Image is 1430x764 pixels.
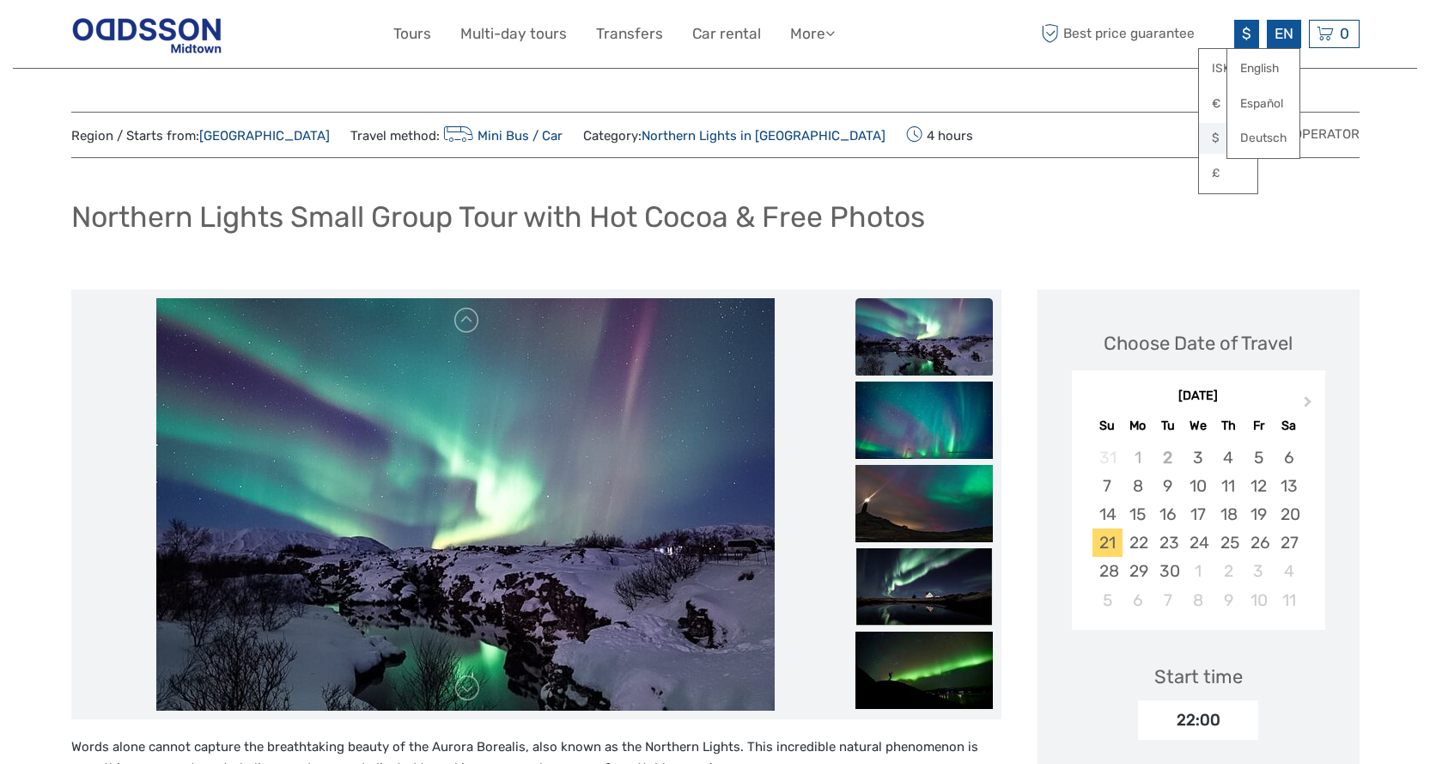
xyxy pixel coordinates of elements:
div: Choose Monday, September 22nd, 2025 [1123,529,1153,557]
div: EN [1267,20,1301,48]
div: Choose Tuesday, September 23rd, 2025 [1153,529,1183,557]
div: Choose Friday, October 10th, 2025 [1244,586,1274,614]
a: Mini Bus / Car [440,128,563,144]
div: Not available Tuesday, September 2nd, 2025 [1153,443,1183,472]
div: [DATE] [1072,388,1325,406]
h1: Northern Lights Small Group Tour with Hot Cocoa & Free Photos [71,199,925,235]
div: month 2025-09 [1077,443,1319,614]
div: Choose Saturday, September 6th, 2025 [1274,443,1304,472]
div: Choose Wednesday, September 10th, 2025 [1183,472,1213,500]
div: Choose Saturday, September 13th, 2025 [1274,472,1304,500]
div: Su [1092,414,1123,437]
div: Choose Wednesday, September 24th, 2025 [1183,529,1213,557]
div: Choose Monday, September 15th, 2025 [1123,500,1153,529]
div: Choose Wednesday, September 3rd, 2025 [1183,443,1213,472]
div: Start time [1154,663,1243,690]
div: Choose Sunday, September 7th, 2025 [1092,472,1123,500]
span: $ [1242,25,1251,42]
img: 8c3ac6806fd64b33a2ca3b64f1dd7e56_slider_thumbnail.jpg [855,298,993,376]
span: Category: [583,127,885,145]
div: Choose Monday, September 8th, 2025 [1123,472,1153,500]
div: Choose Friday, September 26th, 2025 [1244,529,1274,557]
a: Transfers [596,21,663,46]
a: £ [1199,158,1257,189]
a: $ [1199,123,1257,154]
div: Tu [1153,414,1183,437]
div: Choose Saturday, October 11th, 2025 [1274,586,1304,614]
p: We're away right now. Please check back later! [24,30,194,44]
div: Fr [1244,414,1274,437]
img: 0040ebbe407e4651a2e85cb28f70d7b5_slider_thumbnail.jpg [855,632,993,709]
div: Choose Friday, September 19th, 2025 [1244,500,1274,529]
div: Choose Wednesday, September 17th, 2025 [1183,500,1213,529]
span: Region / Starts from: [71,127,330,145]
div: Choose Thursday, September 4th, 2025 [1214,443,1244,472]
img: 620f1439602b4a4588db59d06174df7a_slider_thumbnail.jpg [855,465,993,542]
button: Open LiveChat chat widget [198,27,218,47]
div: Sa [1274,414,1304,437]
div: Choose Tuesday, September 16th, 2025 [1153,500,1183,529]
div: Th [1214,414,1244,437]
div: Choose Saturday, October 4th, 2025 [1274,557,1304,585]
span: 4 hours [906,123,973,147]
div: Choose Friday, September 5th, 2025 [1244,443,1274,472]
div: Choose Friday, October 3rd, 2025 [1244,557,1274,585]
div: Choose Thursday, October 2nd, 2025 [1214,557,1244,585]
div: Choose Sunday, September 14th, 2025 [1092,500,1123,529]
div: Choose Monday, September 29th, 2025 [1123,557,1153,585]
a: Español [1227,89,1299,119]
div: Not available Sunday, August 31st, 2025 [1092,443,1123,472]
div: Choose Sunday, September 28th, 2025 [1092,557,1123,585]
a: More [790,21,835,46]
div: Choose Thursday, September 25th, 2025 [1214,529,1244,557]
div: Choose Friday, September 12th, 2025 [1244,472,1274,500]
a: ISK [1199,53,1257,84]
div: Choose Sunday, October 5th, 2025 [1092,586,1123,614]
div: Choose Monday, October 6th, 2025 [1123,586,1153,614]
a: Northern Lights in [GEOGRAPHIC_DATA] [642,128,885,144]
a: Multi-day tours [460,21,567,46]
div: Choose Thursday, October 9th, 2025 [1214,586,1244,614]
a: Car rental [692,21,761,46]
a: English [1227,53,1299,84]
span: Best price guarantee [1038,20,1230,48]
img: e4424fe0495f47ce9cd929889794f304_slider_thumbnail.jpg [855,548,993,626]
img: Reykjavik Residence [71,13,222,55]
span: Travel method: [350,123,563,147]
div: Choose Thursday, September 11th, 2025 [1214,472,1244,500]
div: Choose Tuesday, September 9th, 2025 [1153,472,1183,500]
button: Next Month [1296,392,1324,419]
div: Choose Saturday, September 20th, 2025 [1274,500,1304,529]
a: € [1199,89,1257,119]
div: We [1183,414,1213,437]
div: Choose Thursday, September 18th, 2025 [1214,500,1244,529]
div: Choose Saturday, September 27th, 2025 [1274,529,1304,557]
div: Choose Wednesday, October 1st, 2025 [1183,557,1213,585]
div: Choose Sunday, September 21st, 2025 [1092,529,1123,557]
div: Choose Date of Travel [1104,330,1293,357]
div: Choose Tuesday, October 7th, 2025 [1153,586,1183,614]
div: 22:00 [1138,700,1258,740]
div: Mo [1123,414,1153,437]
div: Choose Wednesday, October 8th, 2025 [1183,586,1213,614]
img: 7b10c2ed7d464e8ba987b42cc1113a35_slider_thumbnail.jpg [855,382,993,459]
div: Choose Tuesday, September 30th, 2025 [1153,557,1183,585]
img: 8c3ac6806fd64b33a2ca3b64f1dd7e56_main_slider.jpg [156,298,775,711]
span: 0 [1337,25,1352,42]
a: Tours [393,21,431,46]
a: [GEOGRAPHIC_DATA] [199,128,330,144]
div: Not available Monday, September 1st, 2025 [1123,443,1153,472]
a: Deutsch [1227,123,1299,154]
